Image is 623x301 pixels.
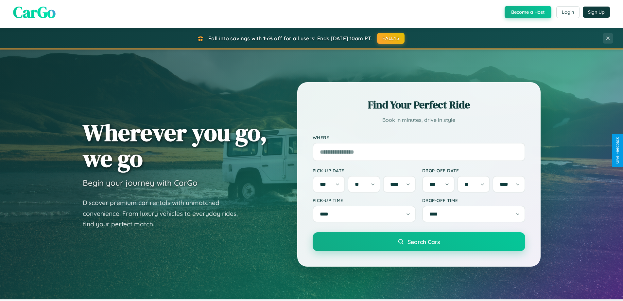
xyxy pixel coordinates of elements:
label: Pick-up Time [313,198,416,203]
p: Discover premium car rentals with unmatched convenience. From luxury vehicles to everyday rides, ... [83,198,246,230]
button: Search Cars [313,232,525,251]
label: Drop-off Date [422,168,525,173]
button: Sign Up [583,7,610,18]
h3: Begin your journey with CarGo [83,178,198,188]
label: Drop-off Time [422,198,525,203]
p: Book in minutes, drive in style [313,115,525,125]
label: Where [313,135,525,140]
button: FALL15 [377,33,405,44]
span: CarGo [13,1,56,23]
h2: Find Your Perfect Ride [313,98,525,112]
label: Pick-up Date [313,168,416,173]
h1: Wherever you go, we go [83,120,267,171]
span: Search Cars [407,238,440,245]
span: Fall into savings with 15% off for all users! Ends [DATE] 10am PT. [208,35,372,42]
div: Give Feedback [615,137,620,164]
button: Login [556,6,580,18]
button: Become a Host [505,6,551,18]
